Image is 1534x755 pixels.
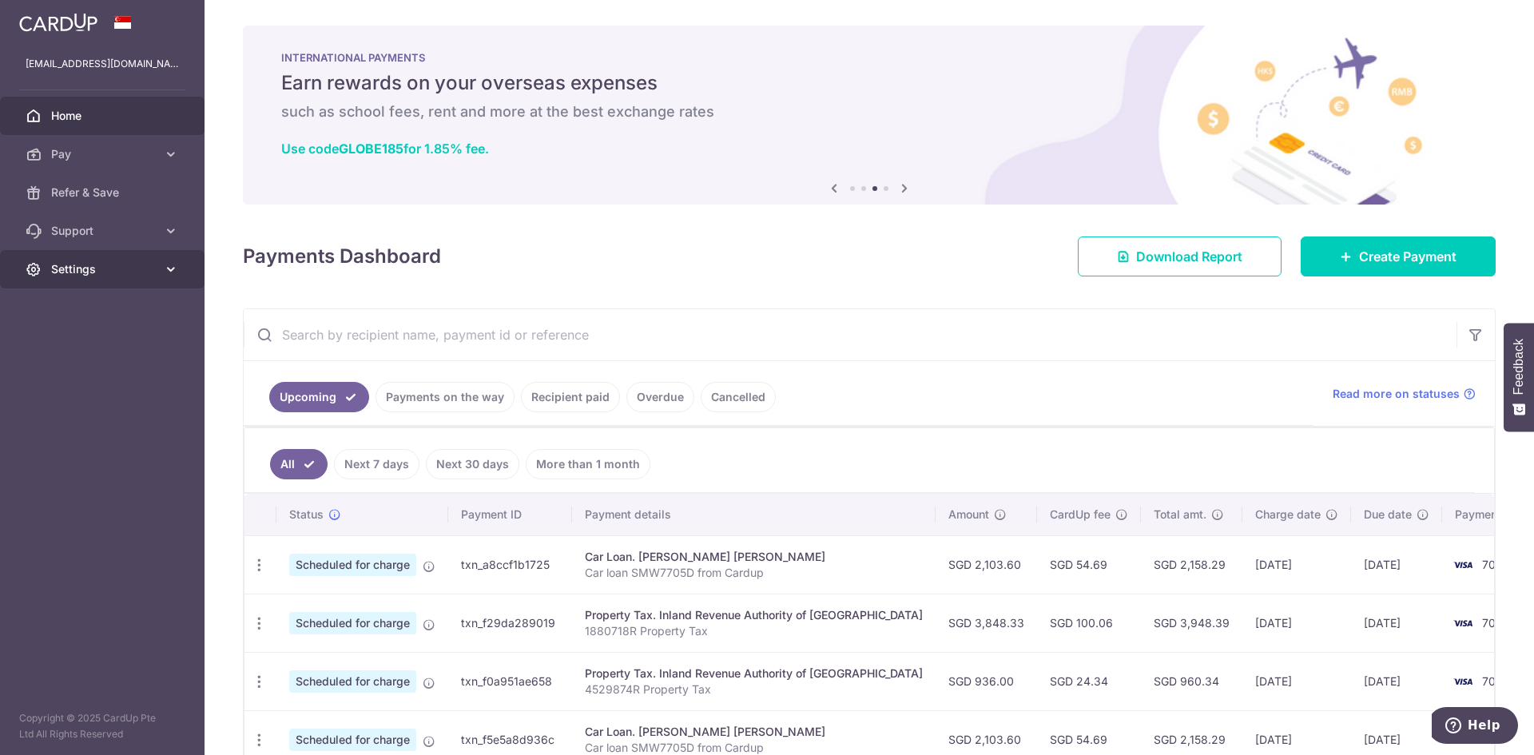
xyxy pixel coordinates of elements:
[526,449,650,479] a: More than 1 month
[585,565,923,581] p: Car loan SMW7705D from Cardup
[1037,594,1141,652] td: SGD 100.06
[1242,652,1351,710] td: [DATE]
[51,108,157,124] span: Home
[1050,507,1111,523] span: CardUp fee
[26,56,179,72] p: [EMAIL_ADDRESS][DOMAIN_NAME]
[1432,707,1518,747] iframe: Opens a widget where you can find more information
[289,507,324,523] span: Status
[448,652,572,710] td: txn_f0a951ae658
[936,652,1037,710] td: SGD 936.00
[1301,236,1496,276] a: Create Payment
[51,223,157,239] span: Support
[1351,535,1442,594] td: [DATE]
[585,724,923,740] div: Car Loan. [PERSON_NAME] [PERSON_NAME]
[243,242,441,271] h4: Payments Dashboard
[19,13,97,32] img: CardUp
[281,51,1457,64] p: INTERNATIONAL PAYMENTS
[701,382,776,412] a: Cancelled
[1141,594,1242,652] td: SGD 3,948.39
[1333,386,1460,402] span: Read more on statuses
[270,449,328,479] a: All
[1333,386,1476,402] a: Read more on statuses
[339,141,403,157] b: GLOBE185
[1447,672,1479,691] img: Bank Card
[281,102,1457,121] h6: such as school fees, rent and more at the best exchange rates
[1447,614,1479,633] img: Bank Card
[572,494,936,535] th: Payment details
[585,623,923,639] p: 1880718R Property Tax
[1141,652,1242,710] td: SGD 960.34
[1037,652,1141,710] td: SGD 24.34
[585,549,923,565] div: Car Loan. [PERSON_NAME] [PERSON_NAME]
[289,554,416,576] span: Scheduled for charge
[521,382,620,412] a: Recipient paid
[448,594,572,652] td: txn_f29da289019
[281,141,489,157] a: Use codeGLOBE185for 1.85% fee.
[1512,339,1526,395] span: Feedback
[1154,507,1206,523] span: Total amt.
[1359,247,1457,266] span: Create Payment
[585,681,923,697] p: 4529874R Property Tax
[289,729,416,751] span: Scheduled for charge
[936,594,1037,652] td: SGD 3,848.33
[269,382,369,412] a: Upcoming
[1255,507,1321,523] span: Charge date
[948,507,989,523] span: Amount
[1351,652,1442,710] td: [DATE]
[585,666,923,681] div: Property Tax. Inland Revenue Authority of [GEOGRAPHIC_DATA]
[1242,594,1351,652] td: [DATE]
[281,70,1457,96] h5: Earn rewards on your overseas expenses
[426,449,519,479] a: Next 30 days
[1037,535,1141,594] td: SGD 54.69
[51,185,157,201] span: Refer & Save
[1136,247,1242,266] span: Download Report
[334,449,419,479] a: Next 7 days
[936,535,1037,594] td: SGD 2,103.60
[1351,594,1442,652] td: [DATE]
[1141,535,1242,594] td: SGD 2,158.29
[289,670,416,693] span: Scheduled for charge
[1482,674,1510,688] span: 7030
[289,612,416,634] span: Scheduled for charge
[1364,507,1412,523] span: Due date
[626,382,694,412] a: Overdue
[1447,555,1479,574] img: Bank Card
[243,26,1496,205] img: International Payment Banner
[1242,535,1351,594] td: [DATE]
[244,309,1457,360] input: Search by recipient name, payment id or reference
[51,146,157,162] span: Pay
[1482,558,1510,571] span: 7030
[585,607,923,623] div: Property Tax. Inland Revenue Authority of [GEOGRAPHIC_DATA]
[51,261,157,277] span: Settings
[1078,236,1282,276] a: Download Report
[448,494,572,535] th: Payment ID
[1482,616,1510,630] span: 7030
[448,535,572,594] td: txn_a8ccf1b1725
[376,382,515,412] a: Payments on the way
[1504,323,1534,431] button: Feedback - Show survey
